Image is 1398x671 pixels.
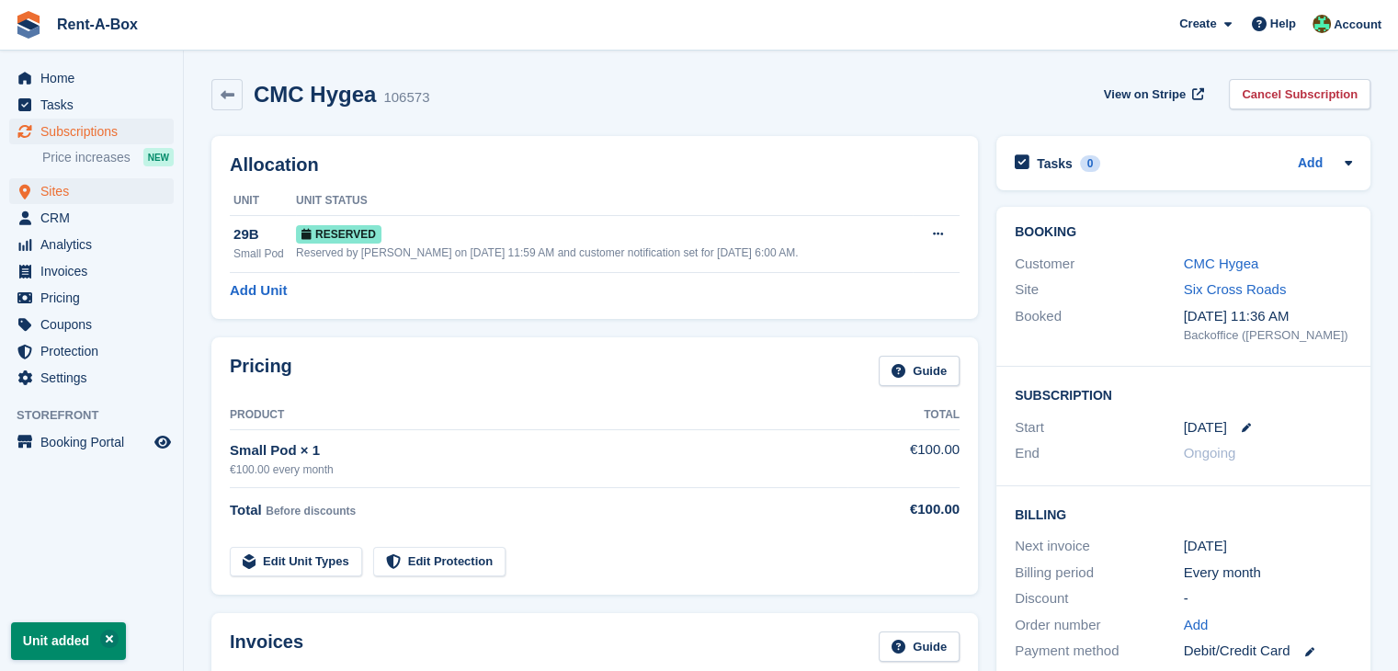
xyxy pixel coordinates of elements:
[230,547,362,577] a: Edit Unit Types
[1104,85,1186,104] span: View on Stripe
[40,92,151,118] span: Tasks
[152,431,174,453] a: Preview store
[1184,615,1209,636] a: Add
[9,338,174,364] a: menu
[233,245,296,262] div: Small Pod
[9,205,174,231] a: menu
[1298,154,1323,175] a: Add
[1229,79,1370,109] a: Cancel Subscription
[1184,536,1353,557] div: [DATE]
[1184,256,1259,271] a: CMC Hygea
[9,312,174,337] a: menu
[40,65,151,91] span: Home
[40,365,151,391] span: Settings
[1015,225,1352,240] h2: Booking
[40,285,151,311] span: Pricing
[17,406,183,425] span: Storefront
[1184,417,1227,438] time: 2025-09-08 00:00:00 UTC
[230,502,262,517] span: Total
[879,356,960,386] a: Guide
[230,440,847,461] div: Small Pod × 1
[143,148,174,166] div: NEW
[1015,385,1352,404] h2: Subscription
[296,187,913,216] th: Unit Status
[40,429,151,455] span: Booking Portal
[847,429,960,487] td: €100.00
[266,505,356,517] span: Before discounts
[1184,563,1353,584] div: Every month
[230,356,292,386] h2: Pricing
[9,285,174,311] a: menu
[40,232,151,257] span: Analytics
[230,280,287,301] a: Add Unit
[40,119,151,144] span: Subscriptions
[1015,563,1184,584] div: Billing period
[254,82,376,107] h2: CMC Hygea
[373,547,506,577] a: Edit Protection
[40,312,151,337] span: Coupons
[11,622,126,660] p: Unit added
[9,119,174,144] a: menu
[1037,155,1073,172] h2: Tasks
[1184,588,1353,609] div: -
[383,87,429,108] div: 106573
[1015,588,1184,609] div: Discount
[9,92,174,118] a: menu
[296,245,913,261] div: Reserved by [PERSON_NAME] on [DATE] 11:59 AM and customer notification set for [DATE] 6:00 AM.
[1313,15,1331,33] img: Conor O'Shea
[1015,417,1184,438] div: Start
[1097,79,1208,109] a: View on Stripe
[230,187,296,216] th: Unit
[230,461,847,478] div: €100.00 every month
[40,205,151,231] span: CRM
[230,154,960,176] h2: Allocation
[15,11,42,39] img: stora-icon-8386f47178a22dfd0bd8f6a31ec36ba5ce8667c1dd55bd0f319d3a0aa187defe.svg
[847,499,960,520] div: €100.00
[50,9,145,40] a: Rent-A-Box
[296,225,381,244] span: Reserved
[9,65,174,91] a: menu
[1184,281,1287,297] a: Six Cross Roads
[230,631,303,662] h2: Invoices
[42,147,174,167] a: Price increases NEW
[1184,306,1353,327] div: [DATE] 11:36 AM
[9,232,174,257] a: menu
[1184,641,1353,662] div: Debit/Credit Card
[9,178,174,204] a: menu
[1015,641,1184,662] div: Payment method
[230,401,847,430] th: Product
[1184,445,1236,461] span: Ongoing
[1015,306,1184,345] div: Booked
[40,338,151,364] span: Protection
[1184,326,1353,345] div: Backoffice ([PERSON_NAME])
[9,429,174,455] a: menu
[1015,443,1184,464] div: End
[1015,254,1184,275] div: Customer
[40,258,151,284] span: Invoices
[1015,536,1184,557] div: Next invoice
[1015,505,1352,523] h2: Billing
[1080,155,1101,172] div: 0
[9,258,174,284] a: menu
[40,178,151,204] span: Sites
[1179,15,1216,33] span: Create
[879,631,960,662] a: Guide
[847,401,960,430] th: Total
[1334,16,1381,34] span: Account
[1270,15,1296,33] span: Help
[1015,615,1184,636] div: Order number
[9,365,174,391] a: menu
[233,224,296,245] div: 29B
[42,149,131,166] span: Price increases
[1015,279,1184,301] div: Site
